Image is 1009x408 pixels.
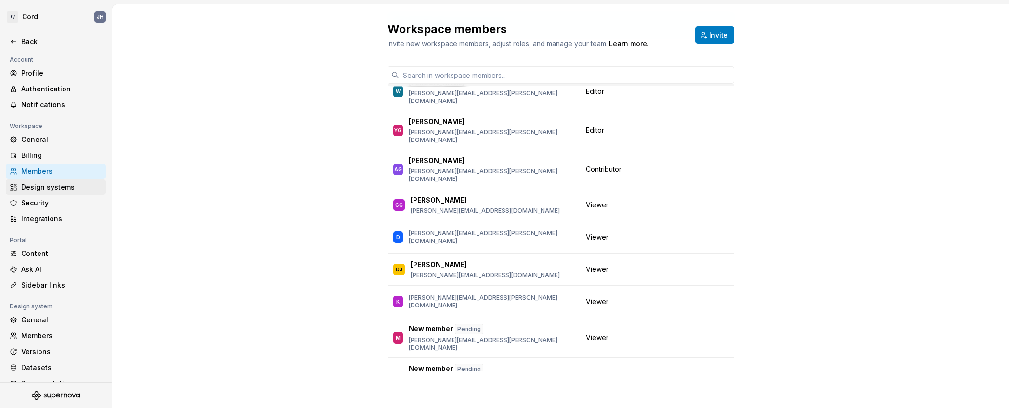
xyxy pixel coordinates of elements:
p: [PERSON_NAME][EMAIL_ADDRESS][PERSON_NAME][DOMAIN_NAME] [409,229,574,245]
a: Members [6,164,106,179]
button: C/CordJH [2,6,110,27]
p: [PERSON_NAME][EMAIL_ADDRESS][PERSON_NAME][DOMAIN_NAME] [409,294,574,309]
div: Security [21,198,102,208]
p: [PERSON_NAME][EMAIL_ADDRESS][PERSON_NAME][DOMAIN_NAME] [409,167,574,183]
div: Content [21,249,102,258]
div: CG [395,200,403,210]
a: Authentication [6,81,106,97]
div: Pending [455,364,483,374]
a: Ask AI [6,262,106,277]
div: Integrations [21,214,102,224]
a: Integrations [6,211,106,227]
div: Workspace [6,120,46,132]
a: Billing [6,148,106,163]
a: General [6,312,106,328]
div: Versions [21,347,102,357]
a: Content [6,246,106,261]
span: Invite [709,30,728,40]
span: Viewer [586,200,608,210]
div: M [396,333,401,343]
p: [PERSON_NAME] [411,195,466,205]
p: New member [409,364,453,374]
a: Notifications [6,97,106,113]
span: Editor [586,126,604,135]
span: Contributor [586,165,621,174]
a: Sidebar links [6,278,106,293]
div: Sidebar links [21,280,102,290]
a: Profile [6,65,106,81]
svg: Supernova Logo [32,391,80,400]
div: YG [394,126,401,135]
p: [PERSON_NAME][EMAIL_ADDRESS][PERSON_NAME][DOMAIN_NAME] [409,128,574,144]
div: W [396,87,401,96]
div: Profile [21,68,102,78]
p: [PERSON_NAME] [409,117,465,127]
a: Back [6,34,106,50]
div: Pending [455,324,483,334]
span: Viewer [586,265,608,274]
span: . [608,40,648,48]
div: Members [21,331,102,341]
a: Security [6,195,106,211]
a: Learn more [609,39,647,49]
a: Members [6,328,106,344]
div: General [21,315,102,325]
button: Invite [695,26,734,44]
div: Datasets [21,363,102,372]
div: Members [21,166,102,176]
p: [PERSON_NAME][EMAIL_ADDRESS][PERSON_NAME][DOMAIN_NAME] [409,336,574,352]
p: [PERSON_NAME][EMAIL_ADDRESS][DOMAIN_NAME] [411,207,560,215]
div: Design system [6,301,56,312]
p: [PERSON_NAME][EMAIL_ADDRESS][PERSON_NAME][DOMAIN_NAME] [409,89,574,105]
span: Viewer [586,297,608,306]
div: Account [6,54,37,65]
input: Search in workspace members... [399,66,734,84]
a: General [6,132,106,147]
a: Design systems [6,179,106,195]
a: Documentation [6,376,106,391]
h2: Workspace members [388,22,684,37]
div: Portal [6,234,30,246]
div: Cord [22,12,38,22]
div: Design systems [21,182,102,192]
div: Authentication [21,84,102,94]
span: Viewer [586,232,608,242]
div: Documentation [21,379,102,388]
span: Viewer [586,333,608,343]
div: General [21,135,102,144]
a: Datasets [6,360,106,375]
div: JH [97,13,103,21]
div: C/ [7,11,18,23]
p: [PERSON_NAME][EMAIL_ADDRESS][DOMAIN_NAME] [411,271,560,279]
div: D [396,232,400,242]
a: Versions [6,344,106,359]
div: DJ [396,265,402,274]
div: K [396,297,400,306]
span: Invite new workspace members, adjust roles, and manage your team. [388,39,608,48]
div: Notifications [21,100,102,110]
div: Ask AI [21,265,102,274]
p: [PERSON_NAME] [411,260,466,269]
div: Billing [21,151,102,160]
div: Back [21,37,102,47]
div: AG [394,165,402,174]
p: New member [409,324,453,334]
span: Editor [586,87,604,96]
p: [PERSON_NAME] [409,156,465,166]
